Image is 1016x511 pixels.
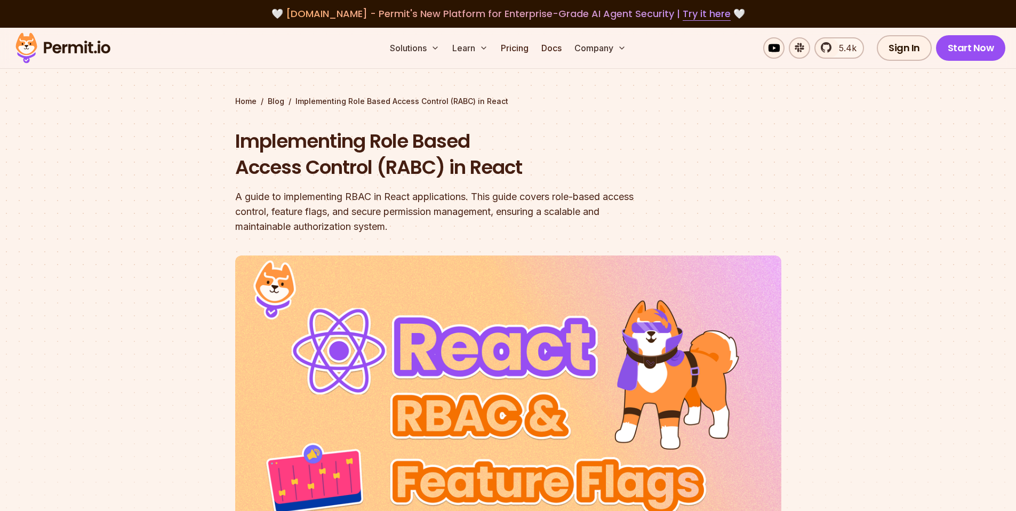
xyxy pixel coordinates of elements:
[570,37,630,59] button: Company
[537,37,566,59] a: Docs
[26,6,990,21] div: 🤍 🤍
[497,37,533,59] a: Pricing
[814,37,864,59] a: 5.4k
[448,37,492,59] button: Learn
[235,96,781,107] div: / /
[11,30,115,66] img: Permit logo
[268,96,284,107] a: Blog
[235,128,645,181] h1: Implementing Role Based Access Control (RABC) in React
[235,189,645,234] div: A guide to implementing RBAC in React applications. This guide covers role-based access control, ...
[235,96,257,107] a: Home
[833,42,857,54] span: 5.4k
[936,35,1006,61] a: Start Now
[286,7,731,20] span: [DOMAIN_NAME] - Permit's New Platform for Enterprise-Grade AI Agent Security |
[877,35,932,61] a: Sign In
[386,37,444,59] button: Solutions
[683,7,731,21] a: Try it here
